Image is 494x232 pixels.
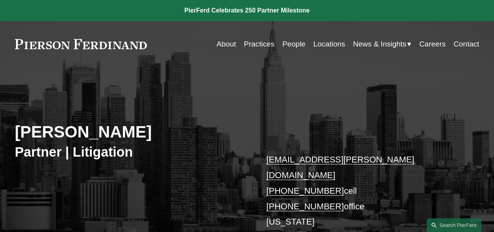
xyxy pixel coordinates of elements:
h3: Partner | Litigation [15,144,247,160]
a: Practices [244,37,275,52]
h2: [PERSON_NAME] [15,122,247,142]
a: Locations [313,37,345,52]
a: Careers [419,37,446,52]
span: News & Insights [353,37,406,51]
a: Contact [454,37,480,52]
a: Search this site [427,218,482,232]
a: [PHONE_NUMBER] [266,202,344,211]
a: People [282,37,305,52]
a: About [217,37,236,52]
a: [PHONE_NUMBER] [266,186,344,196]
a: [EMAIL_ADDRESS][PERSON_NAME][DOMAIN_NAME] [266,155,414,180]
a: folder dropdown [353,37,411,52]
